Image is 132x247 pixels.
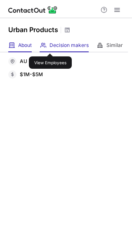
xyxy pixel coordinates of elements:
span: About [18,42,32,49]
h1: Urban Products [8,25,58,35]
div: $1M-$5M [20,71,124,79]
span: Decision makers [49,42,89,49]
div: AU [20,58,124,65]
span: Similar [106,42,123,49]
img: ContactOut v5.3.10 [8,5,58,15]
